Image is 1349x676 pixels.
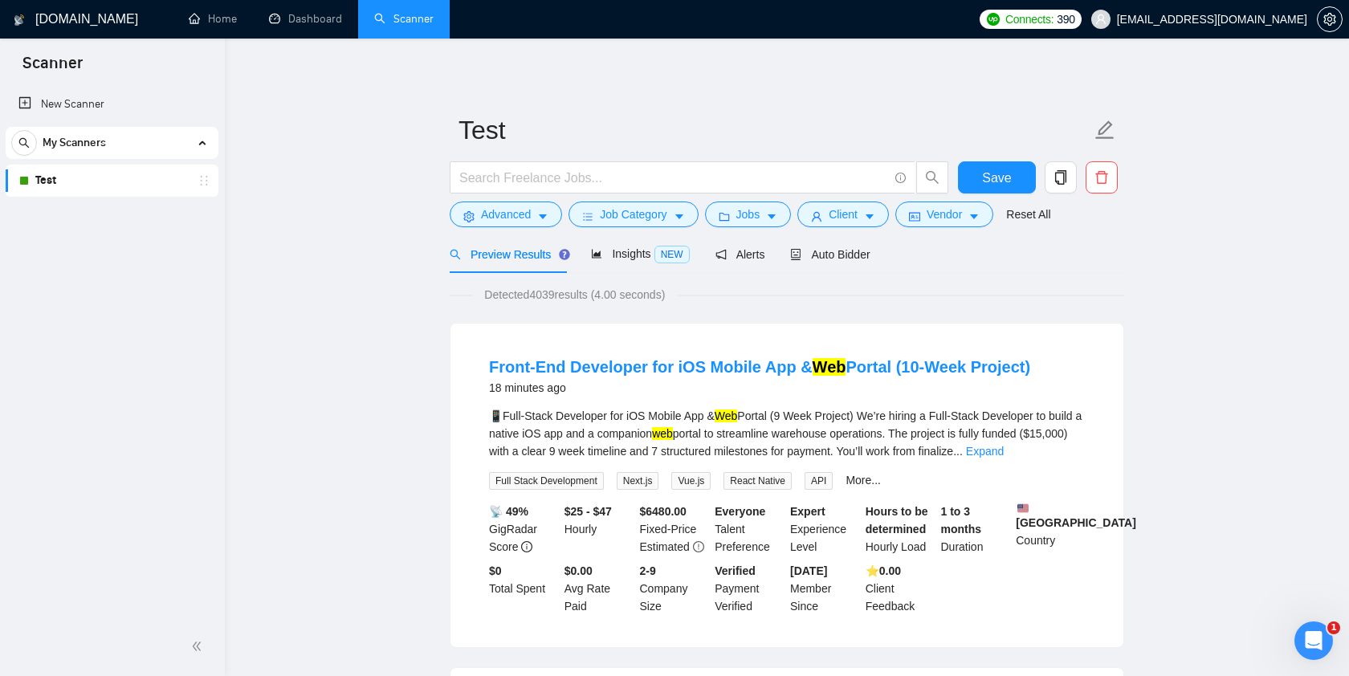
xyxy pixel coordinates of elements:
button: search [11,130,37,156]
div: Hourly Load [862,503,938,556]
span: Full Stack Development [489,472,604,490]
button: barsJob Categorycaret-down [569,202,698,227]
img: upwork-logo.png [987,13,1000,26]
b: 1 to 3 months [941,505,982,536]
span: search [12,137,36,149]
div: Payment Verified [711,562,787,615]
span: Save [982,168,1011,188]
div: GigRadar Score [486,503,561,556]
span: double-left [191,638,207,654]
span: copy [1045,170,1076,185]
span: caret-down [968,210,980,222]
div: Avg Rate Paid [561,562,637,615]
a: dashboardDashboard [269,12,342,26]
span: 390 [1057,10,1074,28]
b: $0.00 [564,564,593,577]
button: copy [1045,161,1077,193]
b: 📡 49% [489,505,528,518]
div: Total Spent [486,562,561,615]
span: idcard [909,210,920,222]
span: holder [198,174,210,187]
span: delete [1086,170,1117,185]
a: searchScanner [374,12,434,26]
a: setting [1317,13,1343,26]
span: caret-down [537,210,548,222]
button: userClientcaret-down [797,202,889,227]
span: Detected 4039 results (4.00 seconds) [473,286,676,303]
span: Insights [591,247,689,260]
a: More... [846,474,881,487]
span: search [450,249,461,260]
span: robot [790,249,801,260]
b: $25 - $47 [564,505,612,518]
div: Fixed-Price [637,503,712,556]
div: Tooltip anchor [557,247,572,262]
mark: Web [813,358,846,376]
b: 2-9 [640,564,656,577]
div: Hourly [561,503,637,556]
a: Reset All [1006,206,1050,223]
span: Preview Results [450,248,565,261]
span: 1 [1327,621,1340,634]
span: NEW [654,246,690,263]
span: area-chart [591,248,602,259]
li: New Scanner [6,88,218,120]
span: caret-down [674,210,685,222]
span: Job Category [600,206,666,223]
span: notification [715,249,727,260]
input: Search Freelance Jobs... [459,168,888,188]
a: Expand [966,445,1004,458]
span: My Scanners [43,127,106,159]
div: Country [1013,503,1088,556]
mark: Web [715,409,738,422]
span: user [811,210,822,222]
span: Alerts [715,248,765,261]
button: setting [1317,6,1343,32]
img: logo [14,7,25,33]
div: Talent Preference [711,503,787,556]
span: user [1095,14,1107,25]
button: Save [958,161,1036,193]
button: search [916,161,948,193]
a: Test [35,165,188,197]
span: bars [582,210,593,222]
span: Advanced [481,206,531,223]
span: caret-down [766,210,777,222]
b: [DATE] [790,564,827,577]
span: folder [719,210,730,222]
input: Scanner name... [458,110,1091,150]
b: Expert [790,505,825,518]
div: Company Size [637,562,712,615]
span: Vue.js [671,472,711,490]
li: My Scanners [6,127,218,197]
a: homeHome [189,12,237,26]
span: info-circle [895,173,906,183]
span: Vendor [927,206,962,223]
span: exclamation-circle [693,541,704,552]
span: Connects: [1005,10,1054,28]
div: Client Feedback [862,562,938,615]
div: Duration [938,503,1013,556]
b: Hours to be determined [866,505,928,536]
span: React Native [723,472,792,490]
button: delete [1086,161,1118,193]
span: Client [829,206,858,223]
span: setting [463,210,475,222]
span: search [917,170,948,185]
div: Member Since [787,562,862,615]
span: Estimated [640,540,690,553]
b: Everyone [715,505,765,518]
b: $ 6480.00 [640,505,687,518]
span: Auto Bidder [790,248,870,261]
span: edit [1094,120,1115,140]
span: info-circle [521,541,532,552]
span: Next.js [617,472,659,490]
div: 📱Full-Stack Developer for iOS Mobile App & Portal (9 Week Project) We’re hiring a Full-Stack Deve... [489,407,1085,460]
iframe: Intercom live chat [1294,621,1333,660]
mark: web [652,427,673,440]
a: Front-End Developer for iOS Mobile App &WebPortal (10-Week Project) [489,358,1030,376]
img: 🇺🇸 [1017,503,1029,514]
button: folderJobscaret-down [705,202,792,227]
b: $ 0 [489,564,502,577]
